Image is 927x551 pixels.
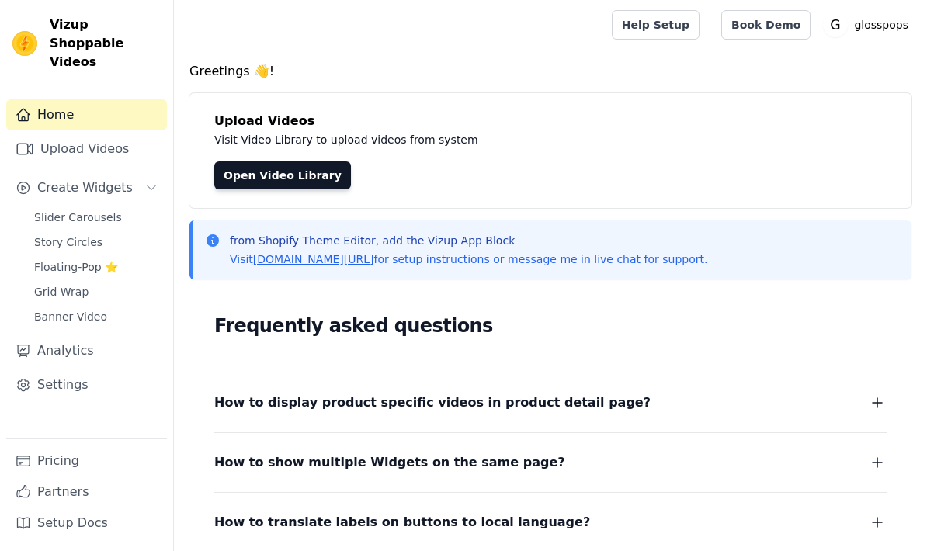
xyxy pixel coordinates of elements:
[6,508,167,539] a: Setup Docs
[214,310,887,341] h2: Frequently asked questions
[214,130,887,149] p: Visit Video Library to upload videos from system
[6,476,167,508] a: Partners
[6,172,167,203] button: Create Widgets
[189,62,911,81] h4: Greetings 👋!
[25,231,167,253] a: Story Circles
[230,233,707,248] p: from Shopify Theme Editor, add the Vizup App Block
[34,259,118,275] span: Floating-Pop ⭐
[848,11,915,39] p: glosspops
[25,206,167,228] a: Slider Carousels
[50,16,161,71] span: Vizup Shoppable Videos
[721,10,811,40] a: Book Demo
[214,452,887,473] button: How to show multiple Widgets on the same page?
[6,369,167,400] a: Settings
[25,256,167,278] a: Floating-Pop ⭐
[34,284,89,300] span: Grid Wrap
[214,161,351,189] a: Open Video Library
[25,281,167,303] a: Grid Wrap
[214,511,887,533] button: How to translate labels on buttons to local language?
[214,392,651,414] span: How to display product specific videos in product detail page?
[12,31,37,56] img: Vizup
[34,210,122,225] span: Slider Carousels
[214,112,887,130] h4: Upload Videos
[253,253,374,265] a: [DOMAIN_NAME][URL]
[34,309,107,324] span: Banner Video
[214,511,590,533] span: How to translate labels on buttons to local language?
[831,17,841,33] text: G
[823,11,915,39] button: G glosspops
[6,445,167,476] a: Pricing
[34,234,102,250] span: Story Circles
[37,178,133,197] span: Create Widgets
[6,133,167,165] a: Upload Videos
[612,10,700,40] a: Help Setup
[214,392,887,414] button: How to display product specific videos in product detail page?
[230,251,707,267] p: Visit for setup instructions or message me in live chat for support.
[214,452,565,473] span: How to show multiple Widgets on the same page?
[25,306,167,327] a: Banner Video
[6,335,167,366] a: Analytics
[6,99,167,130] a: Home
